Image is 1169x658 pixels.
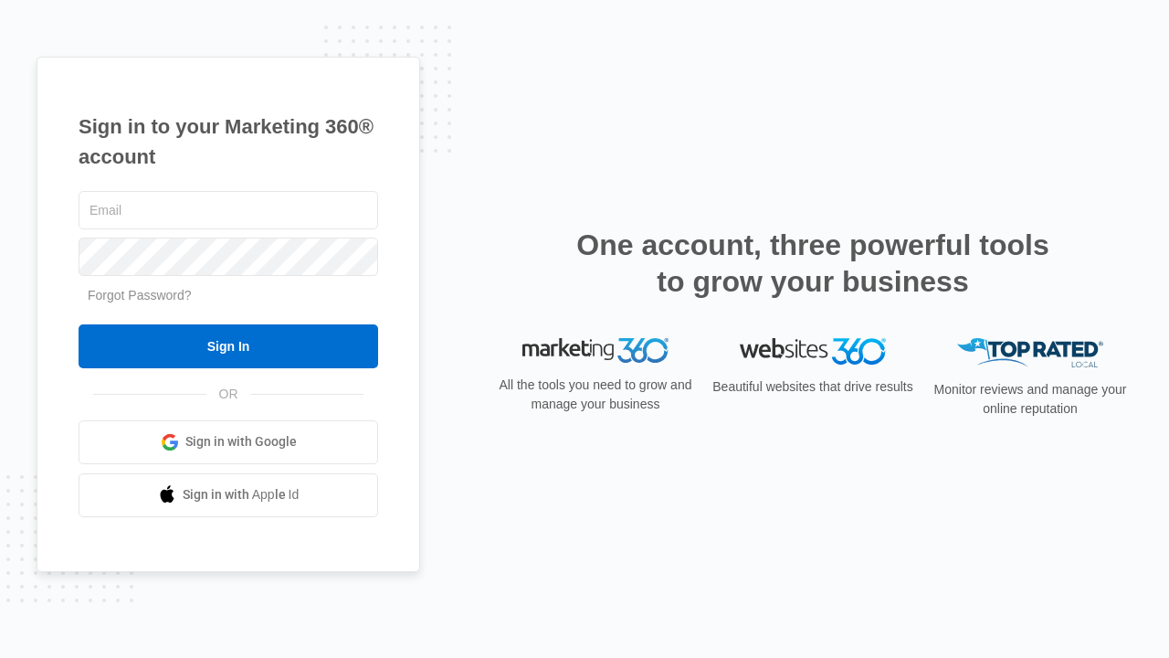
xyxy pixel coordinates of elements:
[183,485,300,504] span: Sign in with Apple Id
[711,377,915,397] p: Beautiful websites that drive results
[79,324,378,368] input: Sign In
[493,376,698,414] p: All the tools you need to grow and manage your business
[522,338,669,364] img: Marketing 360
[740,338,886,365] img: Websites 360
[928,380,1132,419] p: Monitor reviews and manage your online reputation
[79,473,378,517] a: Sign in with Apple Id
[185,432,297,451] span: Sign in with Google
[88,288,192,302] a: Forgot Password?
[79,191,378,229] input: Email
[79,111,378,172] h1: Sign in to your Marketing 360® account
[957,338,1103,368] img: Top Rated Local
[79,420,378,464] a: Sign in with Google
[206,385,251,404] span: OR
[571,227,1055,300] h2: One account, three powerful tools to grow your business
